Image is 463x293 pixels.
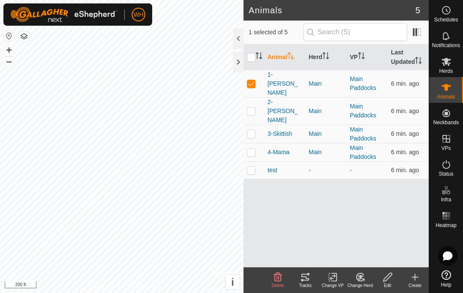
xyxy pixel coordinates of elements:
[319,282,346,289] div: Change VP
[432,43,460,48] span: Notifications
[401,282,429,289] div: Create
[434,17,458,22] span: Schedules
[441,146,451,151] span: VPs
[309,107,343,116] div: Main
[415,58,422,65] p-sorticon: Activate to sort
[264,45,305,70] th: Animal
[225,275,240,289] button: i
[256,54,262,60] p-sorticon: Activate to sort
[231,276,234,288] span: i
[130,282,156,290] a: Contact Us
[268,98,302,125] span: 2-[PERSON_NAME]
[391,108,419,114] span: Aug 25, 2025 at 6:21 PM
[350,75,376,91] a: Main Paddocks
[268,166,277,175] span: test
[346,45,388,70] th: VP
[268,129,292,138] span: 3-Skittish
[441,282,451,287] span: Help
[268,148,289,157] span: 4-Mama
[19,31,29,42] button: Map Layers
[309,166,343,175] div: -
[350,126,376,142] a: Main Paddocks
[305,45,346,70] th: Herd
[437,94,455,99] span: Animals
[433,120,459,125] span: Neckbands
[429,267,463,291] a: Help
[436,223,457,228] span: Heatmap
[10,7,117,22] img: Gallagher Logo
[441,197,451,202] span: Infra
[439,69,453,74] span: Herds
[272,283,284,288] span: Delete
[388,45,429,70] th: Last Updated
[358,54,365,60] p-sorticon: Activate to sort
[322,54,329,60] p-sorticon: Activate to sort
[374,282,401,289] div: Edit
[309,148,343,157] div: Main
[249,28,304,37] span: 1 selected of 5
[4,56,14,66] button: –
[249,5,415,15] h2: Animals
[391,130,419,137] span: Aug 25, 2025 at 6:21 PM
[309,79,343,88] div: Main
[133,10,143,19] span: WH
[304,23,407,41] input: Search (S)
[350,144,376,160] a: Main Paddocks
[268,70,302,97] span: 1-[PERSON_NAME]
[391,80,419,87] span: Aug 25, 2025 at 6:21 PM
[346,282,374,289] div: Change Herd
[391,149,419,155] span: Aug 25, 2025 at 6:21 PM
[439,171,453,176] span: Status
[350,167,352,173] app-display-virtual-paddock-transition: -
[88,282,120,290] a: Privacy Policy
[4,45,14,55] button: +
[309,129,343,138] div: Main
[391,167,419,173] span: Aug 25, 2025 at 6:21 PM
[4,31,14,41] button: Reset Map
[292,282,319,289] div: Tracks
[350,103,376,119] a: Main Paddocks
[415,4,420,17] span: 5
[288,54,295,60] p-sorticon: Activate to sort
